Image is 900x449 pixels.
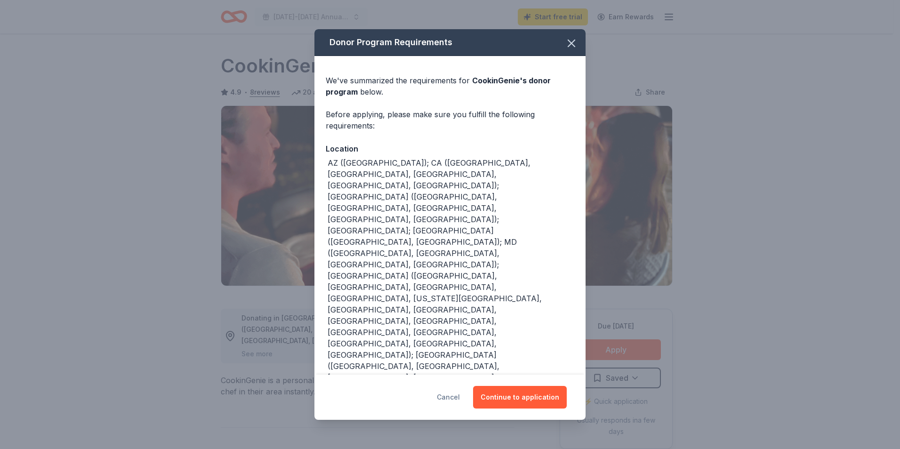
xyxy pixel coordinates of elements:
[314,29,586,56] div: Donor Program Requirements
[326,143,574,155] div: Location
[473,386,567,409] button: Continue to application
[326,75,574,97] div: We've summarized the requirements for below.
[437,386,460,409] button: Cancel
[326,109,574,131] div: Before applying, please make sure you fulfill the following requirements:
